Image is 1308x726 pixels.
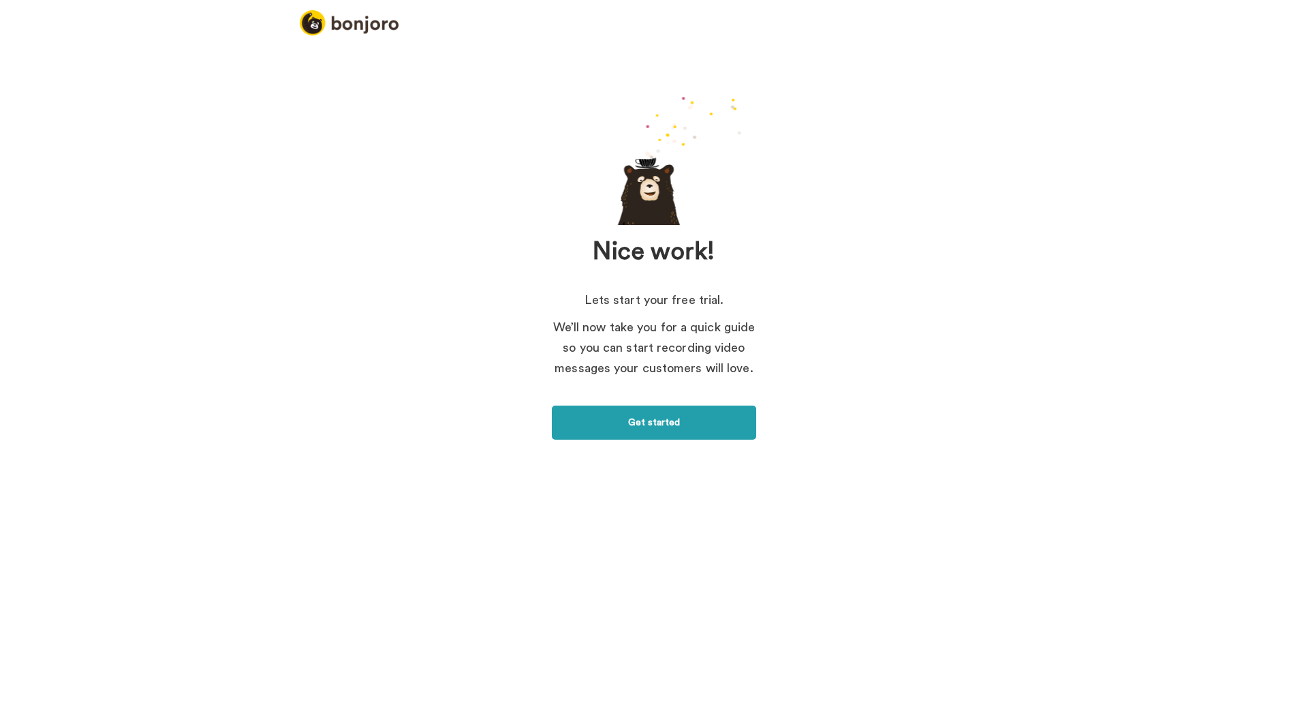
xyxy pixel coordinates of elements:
[552,406,756,440] a: Get started
[300,10,399,35] img: logo_full.png
[552,317,756,378] p: We’ll now take you for a quick guide so you can start recording video messages your customers wil...
[501,239,807,266] h1: Nice work!
[606,89,756,225] div: animation
[552,290,756,310] p: Lets start your free trial.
